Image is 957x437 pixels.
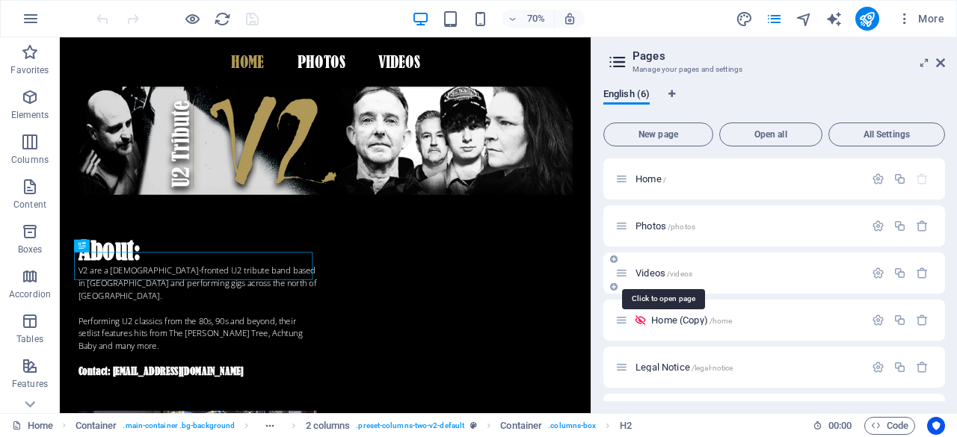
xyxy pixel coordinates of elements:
[726,130,816,139] span: Open all
[916,267,929,279] div: Remove
[893,361,906,374] div: Duplicate
[916,220,929,232] div: Remove
[893,173,906,185] div: Duplicate
[563,12,576,25] i: On resize automatically adjust zoom level to fit chosen device.
[214,10,231,28] i: Reload page
[631,221,864,231] div: Photos/photos
[710,317,733,325] span: /home
[636,220,695,232] span: Click to open page
[633,49,945,63] h2: Pages
[603,123,713,146] button: New page
[636,267,692,279] span: Videos
[916,361,929,374] div: Remove
[872,361,884,374] div: Settings
[916,173,929,185] div: The startpage cannot be deleted
[864,417,915,435] button: Code
[610,130,707,139] span: New page
[736,10,753,28] i: Design (Ctrl+Alt+Y)
[11,109,49,121] p: Elements
[524,10,548,28] h6: 70%
[123,417,235,435] span: . main-container .bg-background
[631,362,864,372] div: Legal Notice/legal-notice
[603,88,945,117] div: Language Tabs
[828,417,852,435] span: 00 00
[893,267,906,279] div: Duplicate
[891,7,950,31] button: More
[548,417,596,435] span: . columns-box
[470,421,477,430] i: This element is a customizable preset
[916,314,929,326] div: Remove
[796,10,813,28] button: navigator
[897,11,944,26] span: More
[631,174,864,184] div: Home/
[835,130,938,139] span: All Settings
[636,362,733,373] span: Click to open page
[839,420,841,431] span: :
[18,244,43,255] p: Boxes
[766,10,784,28] button: pages
[872,220,884,232] div: Settings
[631,268,864,278] div: Videos/videos
[927,417,945,435] button: Usercentrics
[633,63,915,76] h3: Manage your pages and settings
[719,123,822,146] button: Open all
[663,176,666,184] span: /
[11,154,49,166] p: Columns
[502,10,555,28] button: 70%
[855,7,879,31] button: publish
[828,123,945,146] button: All Settings
[668,223,695,231] span: /photos
[500,417,542,435] span: Click to select. Double-click to edit
[871,417,908,435] span: Code
[692,364,733,372] span: /legal-notice
[13,199,46,211] p: Content
[620,417,632,435] span: Click to select. Double-click to edit
[667,270,692,278] span: /videos
[10,64,49,76] p: Favorites
[858,10,876,28] i: Publish
[12,378,48,390] p: Features
[766,10,783,28] i: Pages (Ctrl+Alt+S)
[893,314,906,326] div: Duplicate
[636,173,666,185] span: Click to open page
[825,10,843,28] i: AI Writer
[825,10,843,28] button: text_generator
[76,417,117,435] span: Click to select. Double-click to edit
[872,267,884,279] div: Settings
[213,10,231,28] button: reload
[736,10,754,28] button: design
[651,314,732,326] span: Click to open page
[893,220,906,232] div: Duplicate
[76,417,632,435] nav: breadcrumb
[16,333,43,345] p: Tables
[183,10,201,28] button: Click here to leave preview mode and continue editing
[12,417,53,435] a: Click to cancel selection. Double-click to open Pages
[647,315,864,325] div: Home (Copy)/home
[603,85,650,106] span: English (6)
[813,417,852,435] h6: Session time
[9,288,51,300] p: Accordion
[872,314,884,326] div: Settings
[356,417,464,435] span: . preset-columns-two-v2-default
[872,173,884,185] div: Settings
[306,417,351,435] span: Click to select. Double-click to edit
